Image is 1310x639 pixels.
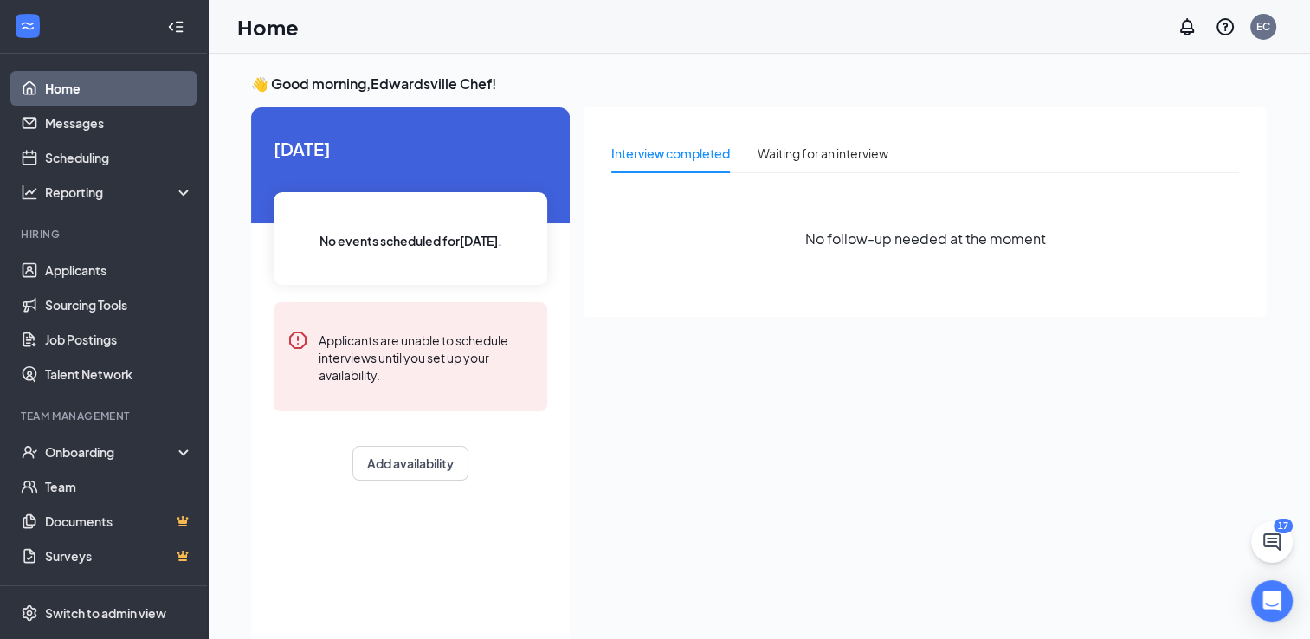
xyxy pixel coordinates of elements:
div: Interview completed [611,144,730,163]
div: 17 [1274,519,1293,533]
div: Onboarding [45,443,178,461]
button: ChatActive [1251,521,1293,563]
svg: ChatActive [1262,532,1282,552]
a: Team [45,469,193,504]
a: Applicants [45,253,193,287]
svg: Error [287,330,308,351]
div: Waiting for an interview [758,144,888,163]
a: SurveysCrown [45,539,193,573]
div: EC [1256,19,1270,34]
svg: Analysis [21,184,38,201]
svg: QuestionInfo [1215,16,1236,37]
a: Sourcing Tools [45,287,193,322]
a: Scheduling [45,140,193,175]
h1: Home [237,12,299,42]
a: Home [45,71,193,106]
div: Hiring [21,227,190,242]
a: Messages [45,106,193,140]
svg: Settings [21,604,38,622]
span: [DATE] [274,135,547,162]
svg: WorkstreamLogo [19,17,36,35]
a: Talent Network [45,357,193,391]
div: Applicants are unable to schedule interviews until you set up your availability. [319,330,533,384]
a: DocumentsCrown [45,504,193,539]
a: Job Postings [45,322,193,357]
div: Open Intercom Messenger [1251,580,1293,622]
svg: UserCheck [21,443,38,461]
span: No follow-up needed at the moment [805,228,1046,249]
span: No events scheduled for [DATE] . [319,231,502,250]
svg: Collapse [167,18,184,35]
div: Switch to admin view [45,604,166,622]
div: Reporting [45,184,194,201]
h3: 👋 Good morning, Edwardsville Chef ! [251,74,1267,94]
button: Add availability [352,446,468,481]
svg: Notifications [1177,16,1197,37]
div: Team Management [21,409,190,423]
